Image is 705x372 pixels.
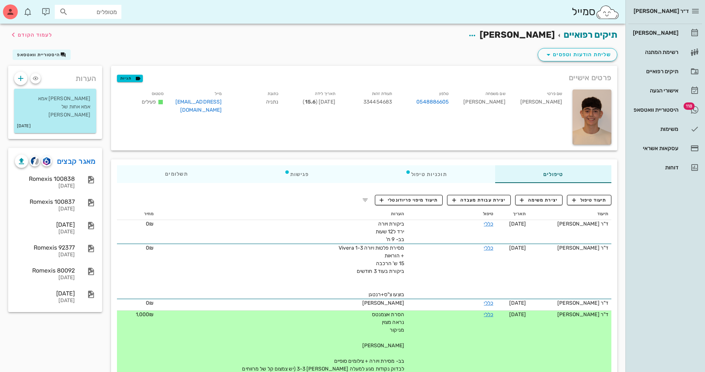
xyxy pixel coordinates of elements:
span: [PERSON_NAME] [362,300,404,306]
button: תיעוד טיפול [567,195,611,205]
a: כללי [484,311,493,318]
span: 0₪ [146,245,154,251]
button: cliniview logo [30,156,40,166]
span: 0₪ [146,300,154,306]
small: תעודת זהות [372,91,392,96]
a: [PERSON_NAME] [628,24,702,42]
span: תיעוד מיפוי פריודונטלי [380,197,438,203]
span: תג [22,6,26,10]
span: תיעוד טיפול [572,197,607,203]
div: היסטוריית וואטסאפ [631,107,678,113]
img: cliniview logo [31,157,39,165]
div: [DATE] [15,183,75,189]
a: רשימת המתנה [628,43,702,61]
a: דוחות [628,159,702,176]
div: Romexis 92377 [15,244,75,251]
span: תשלומים [165,172,188,177]
div: Romexis 100837 [15,198,75,205]
th: מחיר [117,208,157,220]
span: פרטים אישיים [569,72,611,84]
div: Romexis 80092 [15,267,75,274]
div: אישורי הגעה [631,88,678,94]
a: משימות [628,120,702,138]
div: [PERSON_NAME] [454,88,511,119]
span: היסטוריית וואטסאפ [17,52,60,57]
small: תאריך לידה [315,91,335,96]
span: ביקורת ויורה ירד ל12 שעות בב- 9 ח' [376,221,404,243]
a: תיקים רפואיים [628,62,702,80]
small: סטטוס [152,91,164,96]
a: כללי [484,221,493,227]
span: 0₪ [146,221,154,227]
img: romexis logo [43,157,50,165]
span: שליחת הודעות וטפסים [544,50,611,59]
a: תיקים רפואיים [564,30,617,40]
th: הערות [157,208,407,220]
th: תיעוד [529,208,611,220]
div: [DATE] [15,298,75,304]
span: [DATE] [509,300,526,306]
span: [DATE] ( ) [303,99,335,105]
div: משימות [631,126,678,132]
span: [DATE] [509,245,526,251]
div: [PERSON_NAME] [511,88,568,119]
div: [DATE] [15,206,75,212]
div: דוחות [631,165,678,170]
span: יצירת משימה [520,197,558,203]
span: לעמוד הקודם [18,32,52,38]
div: הערות [8,66,102,87]
span: פעילים [142,99,156,105]
div: תוכניות טיפול [357,165,495,183]
a: כללי [484,300,493,306]
span: 1,000₪ [136,311,154,318]
small: שם משפחה [486,91,506,96]
small: שם פרטי [547,91,562,96]
span: ד״ר [PERSON_NAME] [634,8,689,14]
div: [PERSON_NAME] [631,30,678,36]
span: תג [684,102,695,110]
div: פגישות [236,165,357,183]
a: [EMAIL_ADDRESS][DOMAIN_NAME] [175,99,222,113]
div: טיפולים [495,165,611,183]
a: מאגר קבצים [57,155,96,167]
div: רשימת המתנה [631,49,678,55]
div: [DATE] [15,275,75,281]
div: [DATE] [15,229,75,235]
div: [DATE] [15,221,75,228]
small: כתובת [268,91,279,96]
div: ד"ר [PERSON_NAME] [532,244,608,252]
button: תיעוד מיפוי פריודונטלי [375,195,443,205]
a: תגהיסטוריית וואטסאפ [628,101,702,119]
button: היסטוריית וואטסאפ [13,50,71,60]
a: עסקאות אשראי [628,139,702,157]
small: [DATE] [17,122,31,130]
a: 0548886605 [416,98,449,106]
span: תגיות [120,75,140,82]
div: [DATE] [15,252,75,258]
div: ד"ר [PERSON_NAME] [532,299,608,307]
p: [PERSON_NAME] אמא אמא אחות של [PERSON_NAME] [20,95,90,119]
a: כללי [484,245,493,251]
div: Romexis 100838 [15,175,75,182]
div: תיקים רפואיים [631,68,678,74]
button: תגיות [117,75,143,82]
span: 334454683 [363,99,392,105]
th: טיפול [407,208,496,220]
span: מסירת פלטות ויורה Vivera 1-3 + הוראות 15 ש' הרכבה ביקורת בעוד 3 חודשים בוצעו צ"ס+רנטגן [339,245,404,298]
button: לעמוד הקודם [9,28,52,41]
span: [DATE] [509,311,526,318]
button: romexis logo [41,156,52,166]
div: עסקאות אשראי [631,145,678,151]
img: SmileCloud logo [595,5,620,20]
span: [PERSON_NAME] [480,30,555,40]
div: [DATE] [15,290,75,297]
span: יצירת עבודת מעבדה [452,197,506,203]
small: טלפון [439,91,449,96]
small: מייל [215,91,222,96]
span: נתניה [266,99,279,105]
button: יצירת עבודת מעבדה [447,195,510,205]
strong: 15.6 [305,99,316,105]
div: ד"ר [PERSON_NAME] [532,220,608,228]
th: תאריך [496,208,529,220]
button: יצירת משימה [515,195,563,205]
